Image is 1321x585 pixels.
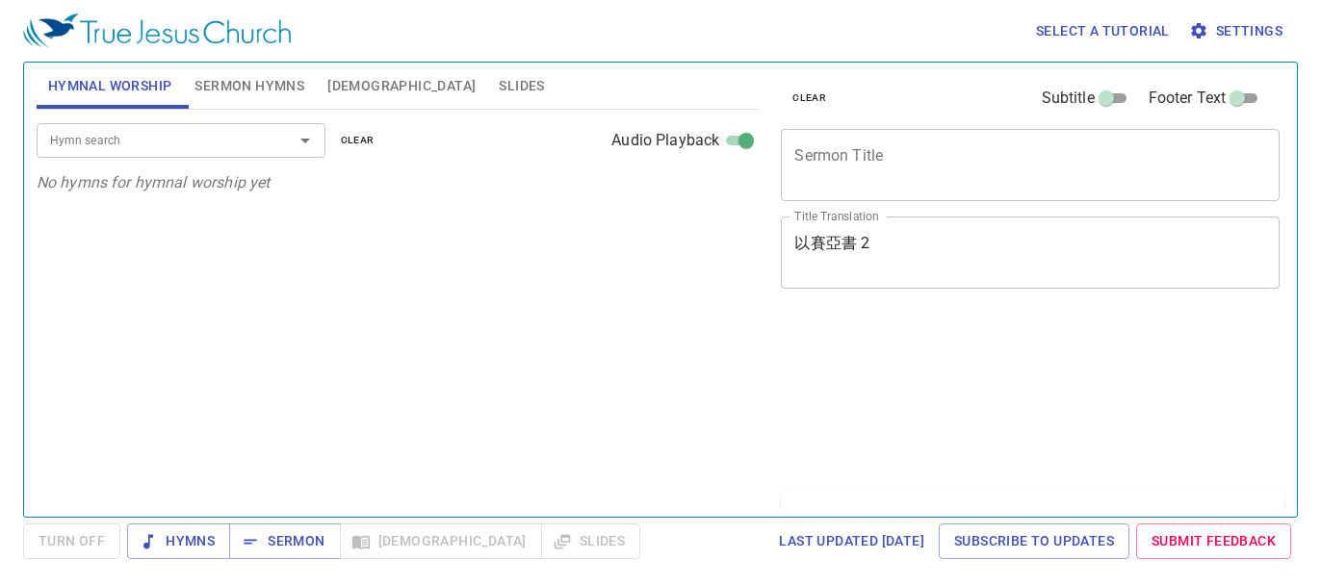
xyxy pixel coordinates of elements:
[341,132,375,149] span: clear
[142,529,215,553] span: Hymns
[1185,13,1290,49] button: Settings
[1028,13,1178,49] button: Select a tutorial
[1152,529,1276,553] span: Submit Feedback
[499,74,544,98] span: Slides
[779,529,924,553] span: Last updated [DATE]
[23,13,291,48] img: True Jesus Church
[781,492,1284,555] div: Sermon Lineup(0)clearAdd to Lineup
[229,523,340,559] button: Sermon
[37,173,271,191] i: No hymns for hymnal worship yet
[1136,523,1291,559] a: Submit Feedback
[194,74,304,98] span: Sermon Hymns
[781,87,838,110] button: clear
[794,234,1266,270] textarea: 以賽亞書 2
[329,129,386,152] button: clear
[245,529,324,553] span: Sermon
[1193,19,1282,43] span: Settings
[771,523,932,559] a: Last updated [DATE]
[611,129,719,152] span: Audio Playback
[292,127,319,154] button: Open
[939,523,1129,559] a: Subscribe to Updates
[1036,19,1170,43] span: Select a tutorial
[327,74,476,98] span: [DEMOGRAPHIC_DATA]
[792,89,826,107] span: clear
[954,529,1114,553] span: Subscribe to Updates
[48,74,172,98] span: Hymnal Worship
[1149,87,1227,110] span: Footer Text
[773,309,1182,484] iframe: from-child
[1042,87,1095,110] span: Subtitle
[127,523,230,559] button: Hymns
